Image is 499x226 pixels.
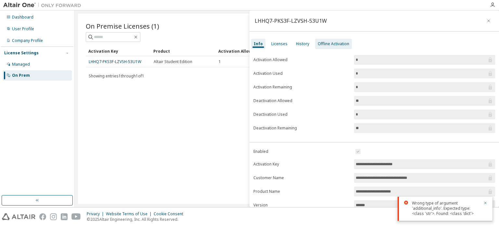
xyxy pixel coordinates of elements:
[87,211,106,217] div: Privacy
[89,59,141,64] a: LHHQ7-PKS3F-LZVSH-53U1W
[12,73,30,78] div: On Prem
[4,50,39,56] div: License Settings
[3,2,84,8] img: Altair One
[253,162,350,167] label: Activation Key
[154,211,187,217] div: Cookie Consent
[253,126,350,131] label: Deactivation Remaining
[253,98,350,103] label: Deactivation Allowed
[50,213,57,220] img: instagram.svg
[318,41,349,47] div: Offline Activation
[296,41,309,47] div: History
[253,85,350,90] label: Activation Remaining
[253,175,350,180] label: Customer Name
[61,213,68,220] img: linkedin.svg
[12,15,33,20] div: Dashboard
[154,59,192,64] span: Altair Student Edition
[12,26,34,32] div: User Profile
[12,62,30,67] div: Managed
[88,46,148,56] div: Activation Key
[87,217,187,222] p: © 2025 Altair Engineering, Inc. All Rights Reserved.
[253,203,350,208] label: Version
[253,149,350,154] label: Enabled
[86,21,159,31] span: On Premise Licenses (1)
[271,41,288,47] div: Licenses
[106,211,154,217] div: Website Terms of Use
[218,46,278,56] div: Activation Allowed
[39,213,46,220] img: facebook.svg
[254,41,263,47] div: Info
[89,73,144,79] span: Showing entries 1 through 1 of 1
[219,59,221,64] span: 1
[12,38,43,43] div: Company Profile
[255,18,327,23] div: LHHQ7-PKS3F-LZVSH-53U1W
[253,189,350,194] label: Product Name
[253,71,350,76] label: Activation Used
[253,57,350,62] label: Activation Allowed
[71,213,81,220] img: youtube.svg
[2,213,35,220] img: altair_logo.svg
[253,112,350,117] label: Deactivation Used
[153,46,213,56] div: Product
[412,201,480,216] div: Wrong type of argument 'additional_info'. Expected type: <class 'str'>. Found: <class 'dict'>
